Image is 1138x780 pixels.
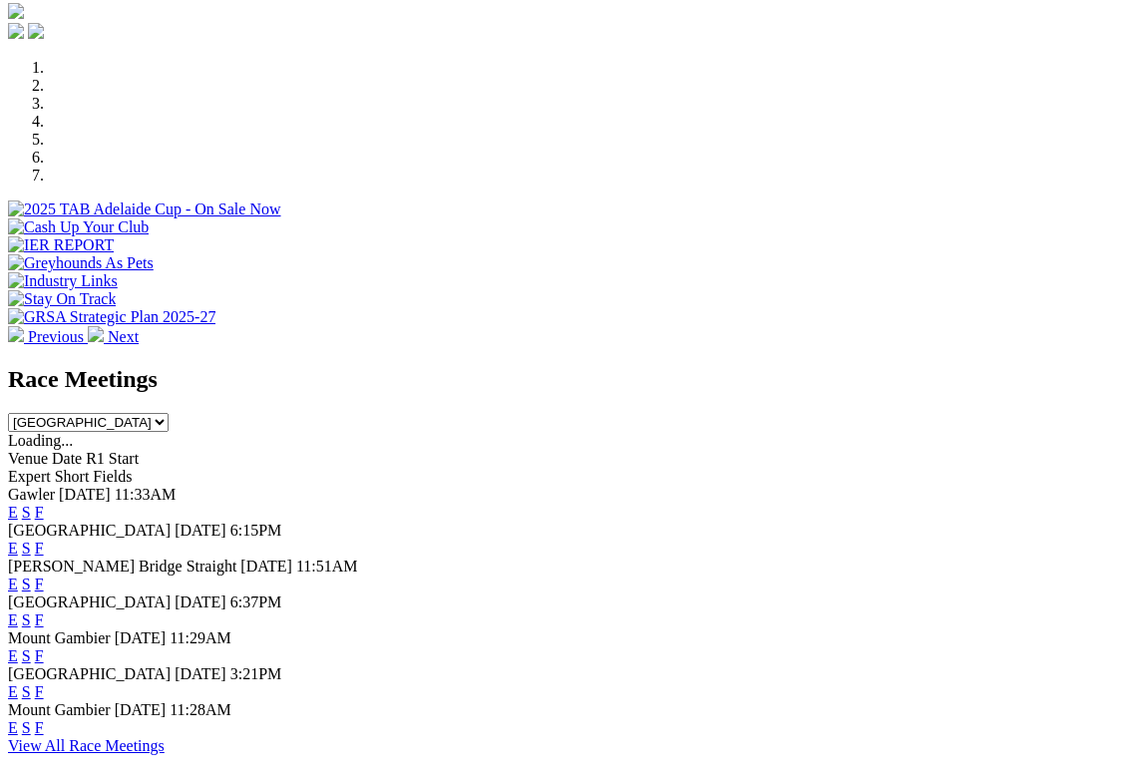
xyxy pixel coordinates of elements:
[8,593,171,610] span: [GEOGRAPHIC_DATA]
[8,647,18,664] a: E
[175,665,226,682] span: [DATE]
[8,254,154,272] img: Greyhounds As Pets
[59,486,111,503] span: [DATE]
[8,611,18,628] a: E
[22,647,31,664] a: S
[55,468,90,485] span: Short
[8,737,165,754] a: View All Race Meetings
[8,665,171,682] span: [GEOGRAPHIC_DATA]
[8,701,111,718] span: Mount Gambier
[175,593,226,610] span: [DATE]
[230,522,282,539] span: 6:15PM
[8,432,73,449] span: Loading...
[22,719,31,736] a: S
[8,540,18,557] a: E
[8,272,118,290] img: Industry Links
[8,236,114,254] img: IER REPORT
[88,328,139,345] a: Next
[22,504,31,521] a: S
[28,23,44,39] img: twitter.svg
[86,450,139,467] span: R1 Start
[8,486,55,503] span: Gawler
[8,468,51,485] span: Expert
[8,3,24,19] img: logo-grsa-white.png
[93,468,132,485] span: Fields
[8,504,18,521] a: E
[28,328,84,345] span: Previous
[240,558,292,575] span: [DATE]
[8,218,149,236] img: Cash Up Your Club
[35,647,44,664] a: F
[8,558,236,575] span: [PERSON_NAME] Bridge Straight
[8,308,215,326] img: GRSA Strategic Plan 2025-27
[8,326,24,342] img: chevron-left-pager-white.svg
[8,200,281,218] img: 2025 TAB Adelaide Cup - On Sale Now
[175,522,226,539] span: [DATE]
[22,683,31,700] a: S
[8,366,1130,393] h2: Race Meetings
[170,629,231,646] span: 11:29AM
[115,486,177,503] span: 11:33AM
[8,629,111,646] span: Mount Gambier
[230,593,282,610] span: 6:37PM
[8,522,171,539] span: [GEOGRAPHIC_DATA]
[22,540,31,557] a: S
[35,576,44,592] a: F
[115,629,167,646] span: [DATE]
[35,504,44,521] a: F
[8,23,24,39] img: facebook.svg
[170,701,231,718] span: 11:28AM
[52,450,82,467] span: Date
[22,576,31,592] a: S
[296,558,358,575] span: 11:51AM
[35,719,44,736] a: F
[8,576,18,592] a: E
[8,290,116,308] img: Stay On Track
[8,450,48,467] span: Venue
[115,701,167,718] span: [DATE]
[22,611,31,628] a: S
[35,540,44,557] a: F
[35,683,44,700] a: F
[230,665,282,682] span: 3:21PM
[108,328,139,345] span: Next
[88,326,104,342] img: chevron-right-pager-white.svg
[8,328,88,345] a: Previous
[35,611,44,628] a: F
[8,719,18,736] a: E
[8,683,18,700] a: E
